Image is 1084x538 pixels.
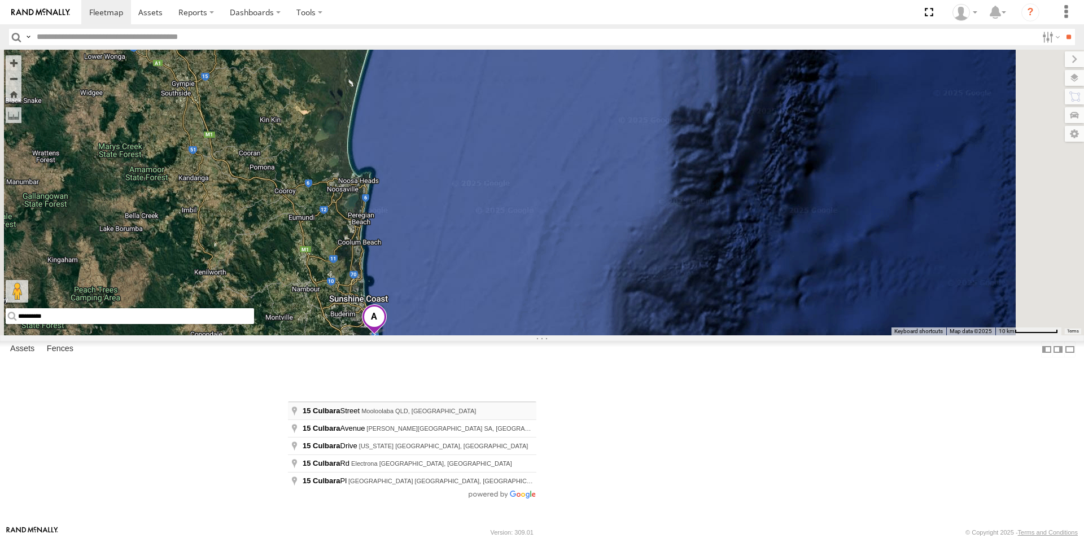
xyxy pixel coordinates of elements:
label: Measure [6,107,21,123]
img: rand-logo.svg [11,8,70,16]
span: 15 [303,441,311,450]
span: [GEOGRAPHIC_DATA] [GEOGRAPHIC_DATA], [GEOGRAPHIC_DATA] [348,478,548,484]
button: Zoom in [6,55,21,71]
span: Avenue [303,424,366,432]
span: Mooloolaba QLD, [GEOGRAPHIC_DATA] [361,408,476,414]
label: Fences [41,342,79,357]
button: Drag Pegman onto the map to open Street View [6,280,28,303]
span: Rd [303,459,351,467]
span: 10 km [999,328,1015,334]
span: [PERSON_NAME][GEOGRAPHIC_DATA] SA, [GEOGRAPHIC_DATA] [366,425,560,432]
span: Culbara [313,406,340,415]
a: Terms (opens in new tab) [1067,329,1079,333]
a: Visit our Website [6,527,58,538]
div: Laura Van Bruggen [948,4,981,21]
span: 15 Culbara [303,459,340,467]
span: [US_STATE] [GEOGRAPHIC_DATA], [GEOGRAPHIC_DATA] [359,443,528,449]
span: Culbara [313,424,340,432]
label: Search Query [24,29,33,45]
label: Hide Summary Table [1064,341,1076,357]
button: Map scale: 10 km per 73 pixels [995,327,1061,335]
span: Pl [303,476,348,485]
span: 15 [303,424,311,432]
span: Street [303,406,361,415]
span: 15 Culbara [303,476,340,485]
button: Zoom Home [6,86,21,102]
label: Dock Summary Table to the Right [1052,341,1064,357]
label: Dock Summary Table to the Left [1041,341,1052,357]
span: Map data ©2025 [950,328,992,334]
i: ? [1021,3,1039,21]
label: Assets [5,342,40,357]
label: Search Filter Options [1038,29,1062,45]
span: Drive [303,441,359,450]
button: Keyboard shortcuts [894,327,943,335]
div: Version: 309.01 [491,529,534,536]
span: Culbara [313,441,340,450]
span: 15 [303,406,311,415]
div: © Copyright 2025 - [965,529,1078,536]
span: Electrona [GEOGRAPHIC_DATA], [GEOGRAPHIC_DATA] [351,460,512,467]
a: Terms and Conditions [1018,529,1078,536]
label: Map Settings [1065,126,1084,142]
button: Zoom out [6,71,21,86]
